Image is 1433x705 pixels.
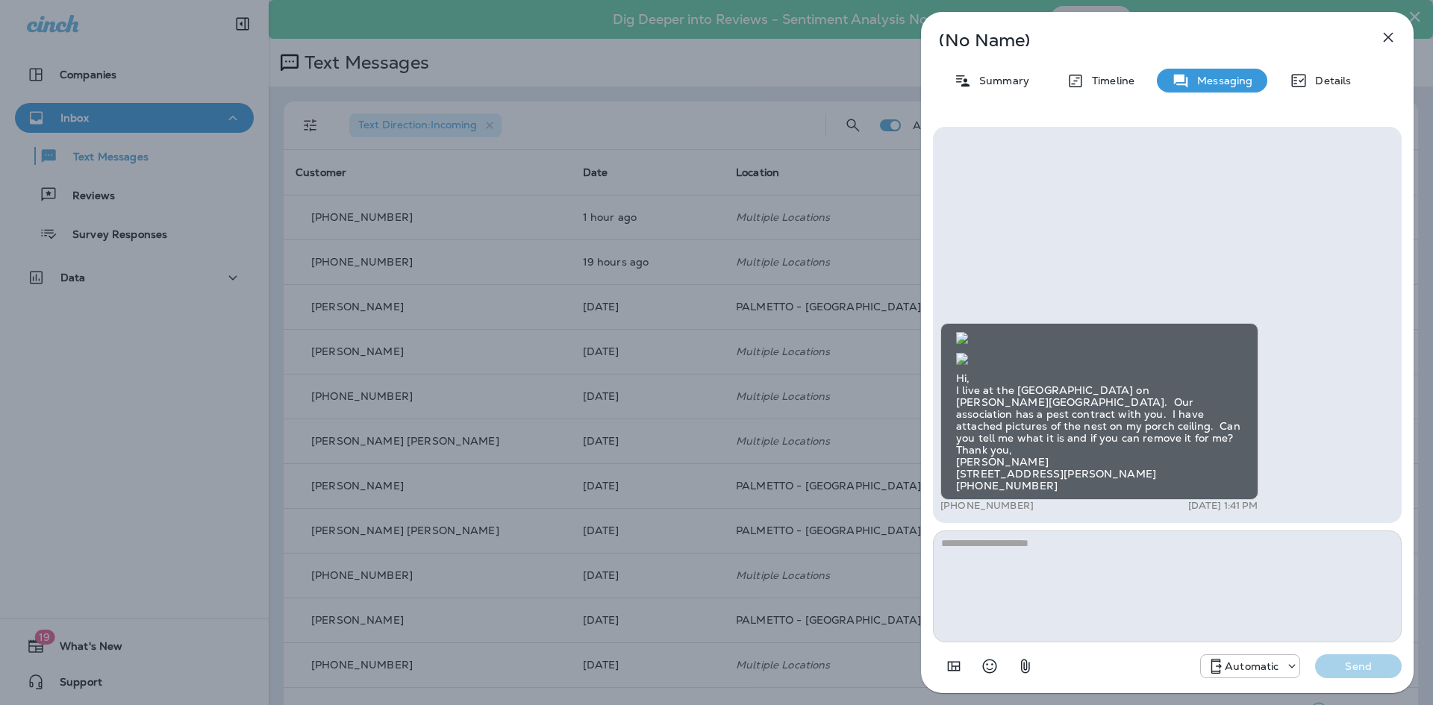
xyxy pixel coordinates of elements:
img: twilio-download [956,353,968,365]
p: Timeline [1084,75,1134,87]
button: Select an emoji [975,651,1005,681]
p: [PHONE_NUMBER] [940,500,1034,512]
p: Details [1308,75,1351,87]
p: (No Name) [939,34,1346,46]
img: twilio-download [956,332,968,344]
button: Add in a premade template [939,651,969,681]
div: Hi, I live at the [GEOGRAPHIC_DATA] on [PERSON_NAME][GEOGRAPHIC_DATA]. Our association has a pest... [940,323,1258,500]
p: Messaging [1190,75,1252,87]
p: Automatic [1225,660,1279,672]
p: Summary [972,75,1029,87]
p: [DATE] 1:41 PM [1188,500,1258,512]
